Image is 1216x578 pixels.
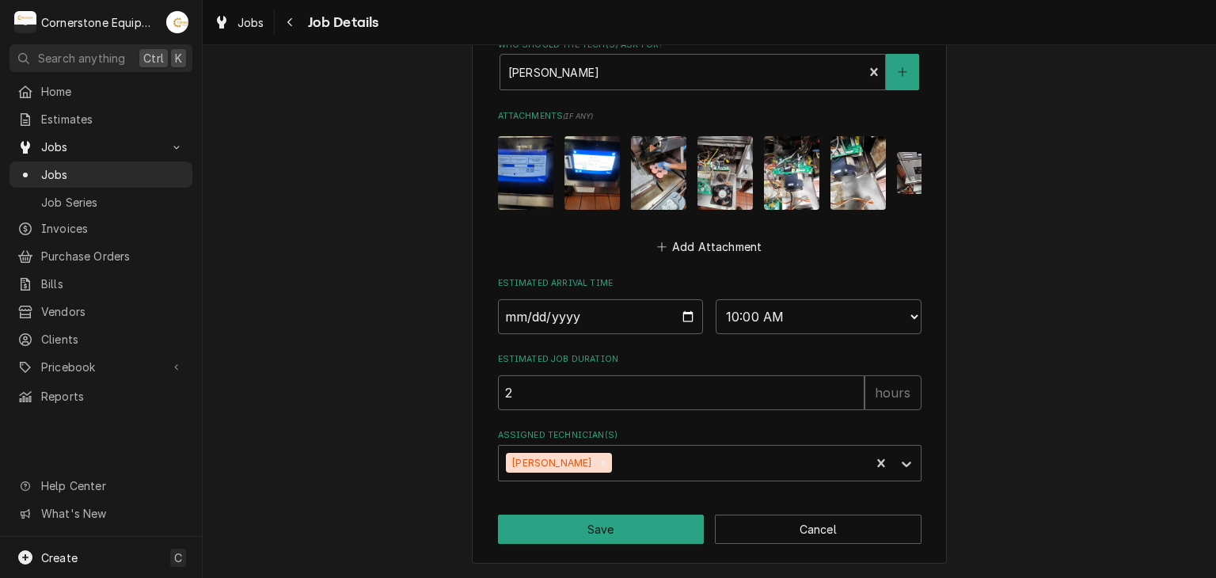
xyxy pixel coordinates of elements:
img: OViprr2iTtWEISeK3XIw [498,136,553,210]
span: Jobs [237,14,264,31]
a: Go to Help Center [9,473,192,499]
button: Search anythingCtrlK [9,44,192,72]
button: Add Attachment [654,236,765,258]
div: Cornerstone Equipment Repair, LLC's Avatar [14,11,36,33]
span: Help Center [41,477,183,494]
span: Pricebook [41,359,161,375]
a: Estimates [9,106,192,132]
span: C [174,549,182,566]
span: Jobs [41,166,184,183]
a: Bills [9,271,192,297]
span: Bills [41,276,184,292]
img: yZuRrGiwRHObO2eKSDGt [764,136,819,210]
span: Estimates [41,111,184,127]
div: hours [864,375,921,410]
a: Go to Jobs [9,134,192,160]
label: Estimated Arrival Time [498,277,921,290]
label: Attachments [498,110,921,123]
div: Andrew Buigues's Avatar [166,11,188,33]
a: Jobs [9,162,192,188]
div: Attachments [498,110,921,258]
span: What's New [41,505,183,522]
button: Cancel [715,515,921,544]
a: Job Series [9,189,192,215]
a: Clients [9,326,192,352]
span: Clients [41,331,184,348]
span: ( if any ) [563,112,593,120]
span: Reports [41,388,184,405]
a: Jobs [207,10,271,36]
span: Job Details [303,12,379,33]
a: Home [9,78,192,105]
span: Job Series [41,194,184,211]
label: Estimated Job Duration [498,353,921,366]
img: 5qK3OiV9QfCYL6fTuT6j [631,136,686,210]
span: Create [41,551,78,565]
a: Invoices [9,215,192,241]
span: Ctrl [143,50,164,67]
button: Create New Contact [886,54,919,90]
div: Estimated Arrival Time [498,277,921,333]
input: Date [498,299,704,334]
button: Save [498,515,705,544]
div: [PERSON_NAME] [506,453,595,473]
span: Purchase Orders [41,248,184,264]
span: Invoices [41,220,184,237]
a: Vendors [9,299,192,325]
a: Purchase Orders [9,243,192,269]
select: Time Select [716,299,921,334]
label: Assigned Technician(s) [498,429,921,442]
img: u0poX47eTceTW9xlNbYO [564,136,620,210]
div: Estimated Job Duration [498,353,921,409]
img: qxnfoaImQ1qCFJ4oGdNs [830,136,886,210]
div: Button Group Row [498,515,921,544]
div: AB [166,11,188,33]
span: Search anything [38,50,125,67]
span: Jobs [41,139,161,155]
img: mlfxziETdC0c382gIKud [897,152,952,194]
a: Go to What's New [9,500,192,527]
button: Navigate back [278,10,303,35]
div: C [14,11,36,33]
div: Who should the tech(s) ask for? [498,39,921,90]
span: Home [41,83,184,100]
div: Remove Roberto Martinez [595,453,612,473]
span: K [175,50,182,67]
div: Cornerstone Equipment Repair, LLC [41,14,158,31]
a: Go to Pricebook [9,354,192,380]
img: XJYMfUgxQtsILCaPfwqJ [697,136,753,210]
div: Assigned Technician(s) [498,429,921,481]
svg: Create New Contact [898,67,907,78]
a: Reports [9,383,192,409]
span: Vendors [41,303,184,320]
div: Button Group [498,515,921,544]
